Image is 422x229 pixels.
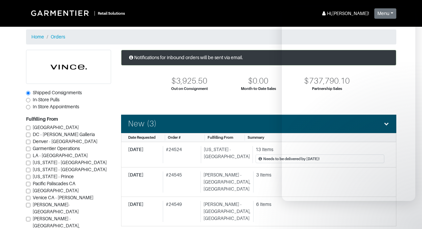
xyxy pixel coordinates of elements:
span: Pacific Paliscades CA [33,181,75,186]
div: [PERSON_NAME] - [GEOGRAPHIC_DATA], [GEOGRAPHIC_DATA] [200,171,251,193]
input: [PERSON_NAME]-[GEOGRAPHIC_DATA] [26,203,30,207]
input: Garmentier Operations [26,147,30,151]
div: # 24524 [163,146,198,163]
span: Denver - [GEOGRAPHIC_DATA] [33,139,97,144]
input: [US_STATE] - [GEOGRAPHIC_DATA] [26,168,30,172]
input: DC - [PERSON_NAME] Galleria [26,133,30,137]
div: Notifications for inbound orders will be sent via email. [121,50,396,66]
div: [PERSON_NAME] - [GEOGRAPHIC_DATA], [GEOGRAPHIC_DATA] [200,201,251,222]
span: [DATE] [128,147,143,152]
div: [US_STATE] - [GEOGRAPHIC_DATA] [201,146,250,163]
input: Venice CA - [PERSON_NAME] [26,196,30,200]
span: [DATE] [128,202,143,207]
input: Pacific Paliscades CA [26,182,30,186]
span: [DATE] [128,172,143,178]
span: [GEOGRAPHIC_DATA] [33,125,79,130]
div: $0.00 [248,76,269,86]
a: Home [31,34,44,39]
input: Shipped Consignments [26,91,30,95]
span: Summary [248,135,264,139]
small: Retail Solutions [98,11,125,15]
iframe: Intercom live chat [399,206,415,222]
div: 6 Items [256,201,384,208]
input: [US_STATE] - [GEOGRAPHIC_DATA] [26,161,30,165]
input: [US_STATE] - Prince [26,175,30,179]
span: In Store Appointments [33,104,79,109]
span: In-Store Pulls [33,97,59,102]
div: Month-to-Date Sales [241,86,276,92]
div: # 24549 [163,201,198,222]
input: LA - [GEOGRAPHIC_DATA] [26,154,30,158]
span: DC - [PERSON_NAME] Galleria [33,132,95,137]
div: | [94,10,95,17]
span: [GEOGRAPHIC_DATA] [33,188,79,193]
input: [GEOGRAPHIC_DATA] [26,189,30,193]
div: Out on Consignment [171,86,208,92]
img: cyAkLTq7csKWtL9WARqkkVaF.png [26,50,111,84]
span: Fulfilling From [207,135,233,139]
input: [GEOGRAPHIC_DATA] [26,126,30,130]
div: 3 Items [256,171,384,179]
span: Date Requested [128,135,155,139]
span: Order # [168,135,181,139]
span: LA - [GEOGRAPHIC_DATA] [33,153,88,158]
nav: breadcrumb [26,29,396,44]
div: Needs to be delivered by [DATE]! [263,156,320,162]
div: $3,925.50 [171,76,207,86]
a: |Retail Solutions [26,5,128,21]
span: Venice CA - [PERSON_NAME] [33,195,93,200]
img: Garmentier [27,7,94,19]
div: 13 Items [256,146,384,153]
span: [US_STATE] - Prince [33,174,74,179]
label: Fulfilling From [26,116,58,123]
input: [PERSON_NAME] - [GEOGRAPHIC_DATA], [GEOGRAPHIC_DATA] [26,217,30,221]
span: Garmentier Operations [33,146,80,151]
h4: New (3) [128,119,157,129]
span: [US_STATE] - [GEOGRAPHIC_DATA] [33,160,107,165]
input: Denver - [GEOGRAPHIC_DATA] [26,140,30,144]
input: In-Store Pulls [26,98,30,102]
span: [PERSON_NAME]-[GEOGRAPHIC_DATA] [33,202,79,214]
span: Shipped Consignments [33,90,82,95]
input: In Store Appointments [26,105,30,109]
iframe: Intercom live chat [282,7,415,201]
div: # 24545 [163,171,198,193]
span: [US_STATE] - [GEOGRAPHIC_DATA] [33,167,107,172]
a: Orders [51,34,65,39]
